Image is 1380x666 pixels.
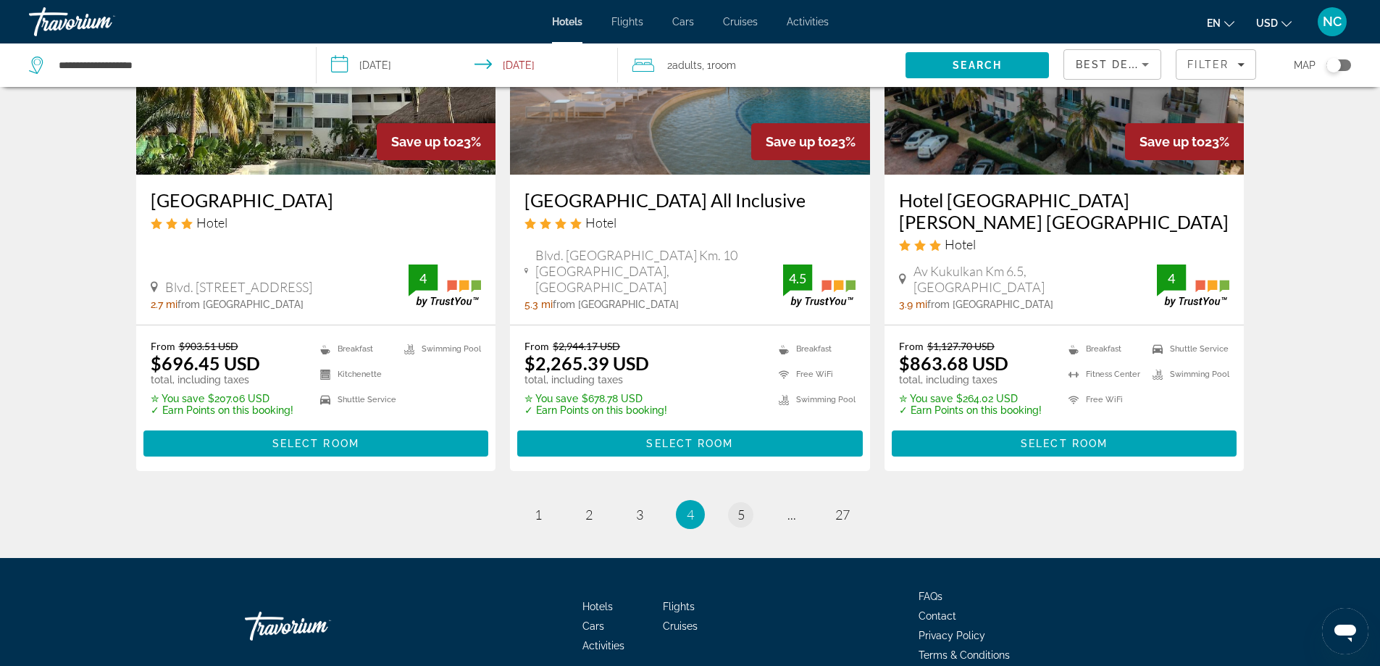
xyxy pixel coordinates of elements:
[899,299,927,310] span: 3.9 mi
[377,123,495,160] div: 23%
[771,391,856,409] li: Swimming Pool
[245,604,390,648] a: Go Home
[143,430,489,457] button: Select Room
[899,189,1230,233] a: Hotel [GEOGRAPHIC_DATA][PERSON_NAME] [GEOGRAPHIC_DATA]
[1061,365,1145,383] li: Fitness Center
[899,393,1042,404] p: $264.02 USD
[143,433,489,449] a: Select Room
[151,374,293,386] p: total, including taxes
[751,123,870,160] div: 23%
[611,16,643,28] a: Flights
[723,16,758,28] a: Cruises
[1176,49,1256,80] button: Filters
[771,365,856,383] li: Free WiFi
[1207,17,1221,29] span: en
[737,507,745,523] span: 5
[667,55,702,75] span: 2
[1139,134,1205,149] span: Save up to
[151,340,175,352] span: From
[524,340,549,352] span: From
[702,55,736,75] span: , 1
[136,500,1245,529] nav: Pagination
[524,299,553,310] span: 5.3 mi
[618,43,906,87] button: Travelers: 2 adults, 0 children
[151,189,482,211] a: [GEOGRAPHIC_DATA]
[919,610,956,622] span: Contact
[524,215,856,230] div: 4 star Hotel
[397,340,481,358] li: Swimming Pool
[582,601,613,612] a: Hotels
[1021,438,1108,449] span: Select Room
[1076,59,1151,70] span: Best Deals
[636,507,643,523] span: 3
[177,299,304,310] span: from [GEOGRAPHIC_DATA]
[913,263,1158,295] span: Av Kukulkan Km 6.5, [GEOGRAPHIC_DATA]
[535,247,782,295] span: Blvd. [GEOGRAPHIC_DATA] Km. 10 [GEOGRAPHIC_DATA], [GEOGRAPHIC_DATA]
[553,340,620,352] del: $2,944.17 USD
[787,507,796,523] span: ...
[151,299,177,310] span: 2.7 mi
[57,54,294,76] input: Search hotel destination
[906,52,1049,78] button: Search
[892,433,1237,449] a: Select Room
[553,299,679,310] span: from [GEOGRAPHIC_DATA]
[1061,391,1145,409] li: Free WiFi
[899,236,1230,252] div: 3 star Hotel
[919,630,985,641] a: Privacy Policy
[1145,365,1229,383] li: Swimming Pool
[835,507,850,523] span: 27
[919,649,1010,661] a: Terms & Conditions
[1207,12,1234,33] button: Change language
[196,215,227,230] span: Hotel
[899,374,1042,386] p: total, including taxes
[524,404,667,416] p: ✓ Earn Points on this booking!
[787,16,829,28] a: Activities
[29,3,174,41] a: Travorium
[1061,340,1145,358] li: Breakfast
[582,640,624,652] span: Activities
[953,59,1002,71] span: Search
[517,433,863,449] a: Select Room
[585,507,593,523] span: 2
[1076,56,1149,73] mat-select: Sort by
[317,43,619,87] button: Select check in and out date
[646,438,733,449] span: Select Room
[663,601,695,612] a: Flights
[313,340,397,358] li: Breakfast
[1145,340,1229,358] li: Shuttle Service
[1157,265,1229,307] img: TrustYou guest rating badge
[899,404,1042,416] p: ✓ Earn Points on this booking!
[672,16,694,28] a: Cars
[927,299,1053,310] span: from [GEOGRAPHIC_DATA]
[151,393,293,404] p: $207.06 USD
[151,352,260,374] ins: $696.45 USD
[585,215,616,230] span: Hotel
[766,134,831,149] span: Save up to
[783,270,812,287] div: 4.5
[313,391,397,409] li: Shuttle Service
[552,16,582,28] a: Hotels
[179,340,238,352] del: $903.51 USD
[1125,123,1244,160] div: 23%
[272,438,359,449] span: Select Room
[151,215,482,230] div: 3 star Hotel
[582,620,604,632] a: Cars
[927,340,995,352] del: $1,127.70 USD
[899,393,953,404] span: ✮ You save
[524,189,856,211] h3: [GEOGRAPHIC_DATA] All Inclusive
[1256,12,1292,33] button: Change currency
[892,430,1237,457] button: Select Room
[1322,608,1368,654] iframe: Button to launch messaging window
[517,430,863,457] button: Select Room
[1323,14,1342,29] span: NC
[1157,270,1186,287] div: 4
